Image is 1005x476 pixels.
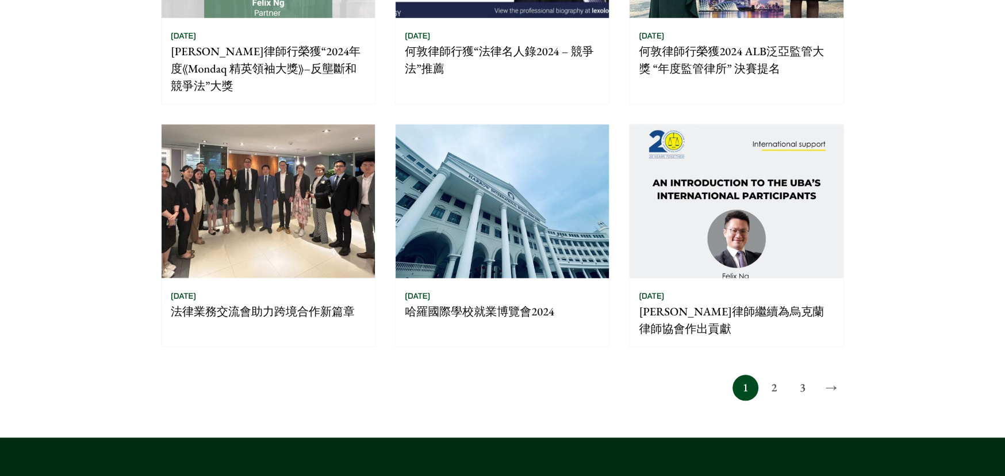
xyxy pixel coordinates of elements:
p: [PERSON_NAME]律師行榮獲“2024年度《Mondaq 精英領袖大獎》–反壟斷和競爭法”大獎 [171,43,366,94]
a: 2 [761,375,787,401]
time: [DATE] [171,31,196,41]
p: 法律業務交流會助力跨境合作新篇章 [171,303,366,320]
time: [DATE] [405,31,430,41]
p: 何敦律師行榮獲2024 ALB泛亞監管大獎 “年度監管律所” 決賽提名 [639,43,834,77]
a: → [818,375,844,401]
time: [DATE] [171,291,196,301]
p: 哈羅國際學校就業博覽會2024 [405,303,600,320]
a: Harrow International School Hong Kong [DATE] 哈羅國際學校就業博覽會2024 [395,124,609,347]
nav: Posts pagination [161,375,844,401]
a: [DATE] 法律業務交流會助力跨境合作新篇章 [161,124,375,347]
time: [DATE] [405,291,430,301]
a: 3 [789,375,815,401]
img: Harrow International School Hong Kong [396,124,609,278]
p: [PERSON_NAME]律師繼續為烏克蘭律師協會作出貢獻 [639,303,834,337]
a: [DATE] [PERSON_NAME]律師繼續為烏克蘭律師協會作出貢獻 [629,124,843,347]
p: 何敦律師行獲“法律名人錄2024 – 競爭法”推薦 [405,43,600,77]
time: [DATE] [639,31,664,41]
span: 1 [732,375,758,401]
time: [DATE] [639,291,664,301]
